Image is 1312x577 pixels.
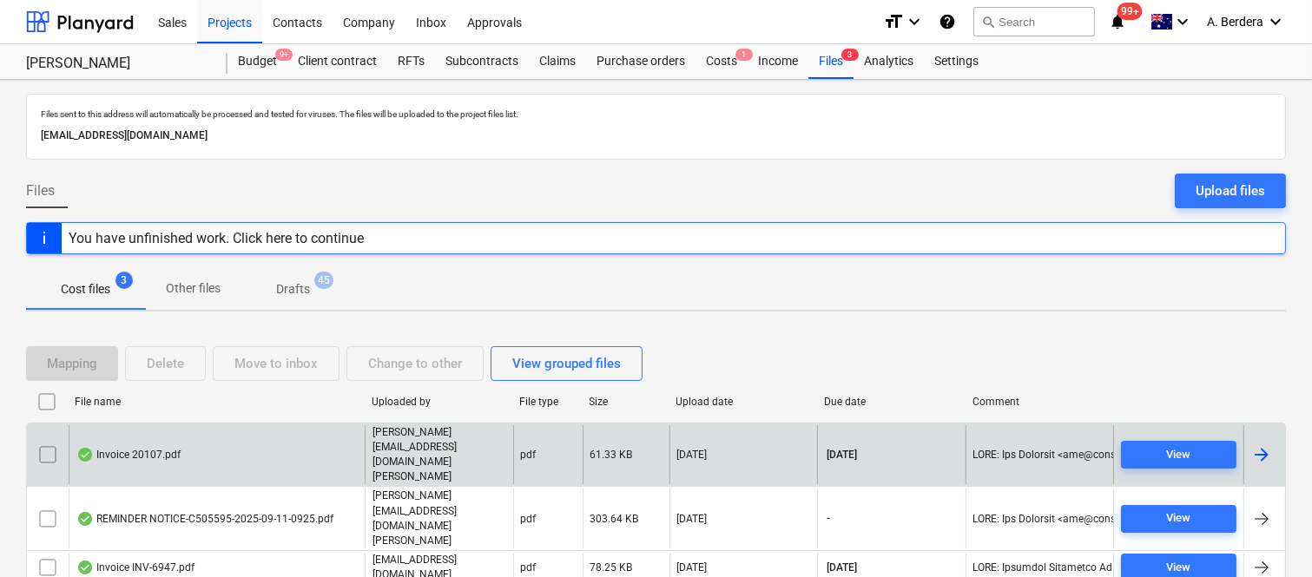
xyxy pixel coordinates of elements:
[677,513,708,525] div: [DATE]
[76,448,94,462] div: OCR finished
[387,44,435,79] a: RFTs
[825,511,832,526] span: -
[676,396,811,408] div: Upload date
[590,396,663,408] div: Size
[76,512,94,526] div: OCR finished
[1121,441,1236,469] button: View
[76,561,194,574] div: Invoice INV-6947.pdf
[1225,494,1312,577] iframe: Chat Widget
[372,396,506,408] div: Uploaded by
[166,279,221,298] p: Other files
[521,561,537,574] div: pdf
[825,561,859,575] span: [DATE]
[590,513,639,525] div: 303.64 KB
[1167,508,1191,528] div: View
[227,44,287,79] a: Budget9+
[287,44,387,79] a: Client contract
[1172,11,1193,32] i: keyboard_arrow_down
[883,11,904,32] i: format_size
[1121,505,1236,533] button: View
[521,449,537,461] div: pdf
[76,448,181,462] div: Invoice 20107.pdf
[227,44,287,79] div: Budget
[824,396,959,408] div: Due date
[973,7,1095,36] button: Search
[735,49,753,61] span: 1
[808,44,854,79] a: Files3
[1118,3,1143,20] span: 99+
[1175,174,1286,208] button: Upload files
[808,44,854,79] div: Files
[76,512,333,526] div: REMINDER NOTICE-C505595-2025-09-11-0925.pdf
[1265,11,1286,32] i: keyboard_arrow_down
[521,513,537,525] div: pdf
[512,352,621,375] div: View grouped files
[26,55,207,73] div: [PERSON_NAME]
[696,44,748,79] div: Costs
[115,272,133,289] span: 3
[435,44,529,79] a: Subcontracts
[69,230,364,246] div: You have unfinished work. Click here to continue
[26,180,55,201] span: Files
[520,396,576,408] div: File type
[972,396,1107,408] div: Comment
[41,127,1271,145] p: [EMAIL_ADDRESS][DOMAIN_NAME]
[275,49,293,61] span: 9+
[314,272,333,289] span: 45
[491,346,643,381] button: View grouped files
[939,11,956,32] i: Knowledge base
[529,44,586,79] a: Claims
[75,396,358,408] div: File name
[1109,11,1126,32] i: notifications
[904,11,925,32] i: keyboard_arrow_down
[586,44,696,79] a: Purchase orders
[696,44,748,79] a: Costs1
[276,280,310,298] p: Drafts
[924,44,989,79] a: Settings
[677,449,708,461] div: [DATE]
[748,44,808,79] a: Income
[61,280,110,298] p: Cost files
[590,449,633,461] div: 61.33 KB
[1196,180,1265,202] div: Upload files
[1167,445,1191,465] div: View
[854,44,924,79] a: Analytics
[841,49,859,61] span: 3
[1207,15,1263,29] span: A. Berdera
[373,425,506,485] p: [PERSON_NAME][EMAIL_ADDRESS][DOMAIN_NAME][PERSON_NAME]
[590,561,633,574] div: 78.25 KB
[373,488,506,548] p: [PERSON_NAME][EMAIL_ADDRESS][DOMAIN_NAME][PERSON_NAME]
[677,561,708,574] div: [DATE]
[981,15,995,29] span: search
[41,108,1271,120] p: Files sent to this address will automatically be processed and tested for viruses. The files will...
[825,448,859,462] span: [DATE]
[76,561,94,574] div: OCR finished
